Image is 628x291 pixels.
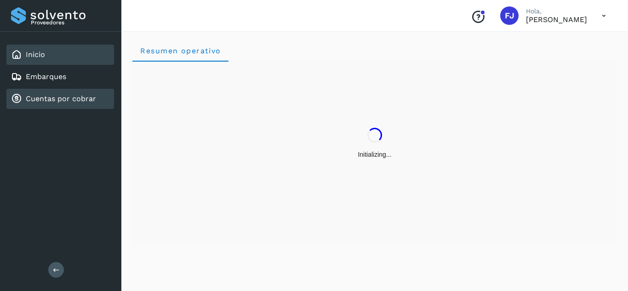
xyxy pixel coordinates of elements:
[6,45,114,65] div: Inicio
[26,72,66,81] a: Embarques
[6,89,114,109] div: Cuentas por cobrar
[6,67,114,87] div: Embarques
[26,50,45,59] a: Inicio
[526,15,587,24] p: FABIAN JESUS MORALES VAZQUEZ
[31,19,110,26] p: Proveedores
[140,46,221,55] span: Resumen operativo
[26,94,96,103] a: Cuentas por cobrar
[526,7,587,15] p: Hola,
